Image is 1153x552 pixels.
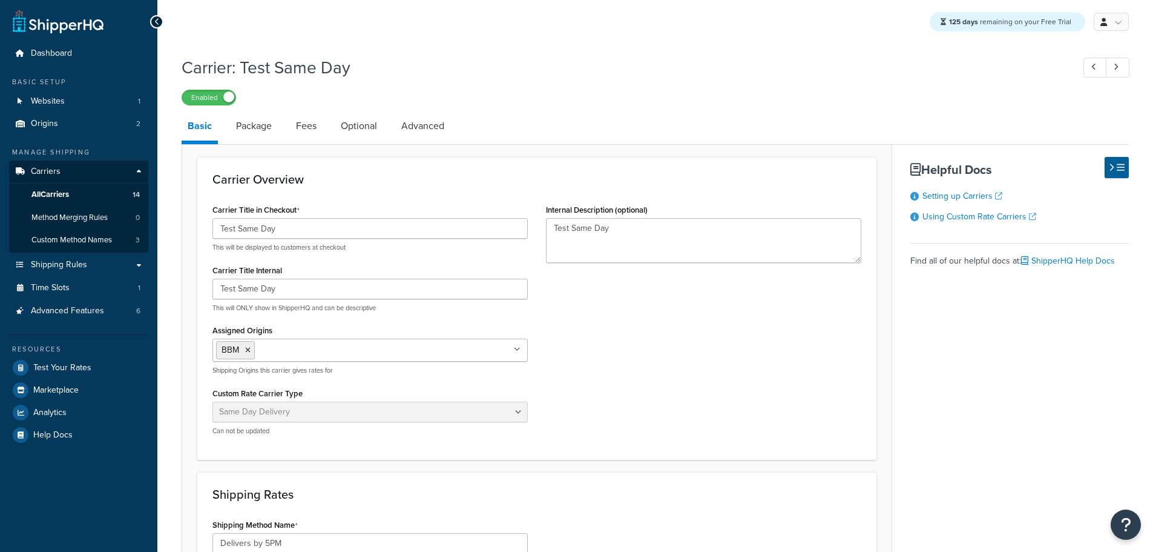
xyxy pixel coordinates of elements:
li: Time Slots [9,277,148,299]
span: Advanced Features [31,306,104,316]
h1: Carrier: Test Same Day [182,56,1061,79]
div: Resources [9,344,148,354]
a: Carriers [9,161,148,183]
span: 6 [136,306,140,316]
a: Time Slots1 [9,277,148,299]
span: remaining on your Free Trial [949,16,1071,27]
a: Shipping Rules [9,254,148,276]
div: Find all of our helpful docs at: [910,243,1129,270]
a: Advanced [395,111,450,141]
li: Custom Method Names [9,229,148,251]
li: Origins [9,113,148,135]
label: Shipping Method Name [212,520,298,530]
a: Using Custom Rate Carriers [922,210,1036,223]
textarea: Test Same Day [546,218,861,263]
label: Carrier Title in Checkout [212,205,300,215]
a: Analytics [9,402,148,424]
span: Method Merging Rules [31,213,108,223]
label: Assigned Origins [212,326,272,335]
span: Origins [31,119,58,129]
p: Shipping Origins this carrier gives rates for [212,366,528,375]
span: Analytics [33,408,67,418]
label: Custom Rate Carrier Type [212,389,303,398]
span: Marketplace [33,385,79,396]
a: Marketplace [9,379,148,401]
li: Advanced Features [9,300,148,322]
span: 3 [136,235,140,245]
a: ShipperHQ Help Docs [1021,254,1115,267]
a: AllCarriers14 [9,184,148,206]
strong: 125 days [949,16,978,27]
a: Next Record [1106,58,1129,78]
a: Advanced Features6 [9,300,148,322]
a: Dashboard [9,42,148,65]
span: Carriers [31,167,61,177]
h3: Shipping Rates [212,488,861,501]
span: BBM [222,344,239,356]
a: Package [230,111,278,141]
a: Test Your Rates [9,357,148,379]
span: Shipping Rules [31,260,87,270]
span: 14 [133,190,140,200]
a: Basic [182,111,218,144]
a: Origins2 [9,113,148,135]
span: All Carriers [31,190,69,200]
li: Method Merging Rules [9,207,148,229]
span: 2 [136,119,140,129]
a: Optional [335,111,383,141]
p: This will ONLY show in ShipperHQ and can be descriptive [212,304,528,313]
span: Dashboard [31,48,72,59]
a: Fees [290,111,323,141]
span: Time Slots [31,283,70,293]
h3: Helpful Docs [910,163,1129,176]
button: Open Resource Center [1111,510,1141,540]
div: Manage Shipping [9,147,148,158]
a: Websites1 [9,90,148,113]
label: Carrier Title Internal [212,266,282,275]
li: Websites [9,90,148,113]
label: Enabled [182,90,235,105]
li: Carriers [9,161,148,253]
button: Hide Help Docs [1105,157,1129,178]
span: Test Your Rates [33,363,91,373]
a: Custom Method Names3 [9,229,148,251]
h3: Carrier Overview [212,173,861,186]
label: Internal Description (optional) [546,205,648,214]
span: Websites [31,96,65,107]
span: 1 [138,283,140,293]
a: Method Merging Rules0 [9,207,148,229]
span: Help Docs [33,430,73,441]
span: 0 [136,213,140,223]
p: Can not be updated [212,427,528,436]
div: Basic Setup [9,77,148,87]
span: Custom Method Names [31,235,112,245]
a: Previous Record [1083,58,1107,78]
span: 1 [138,96,140,107]
p: This will be displayed to customers at checkout [212,243,528,252]
a: Help Docs [9,424,148,446]
a: Setting up Carriers [922,190,1002,202]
